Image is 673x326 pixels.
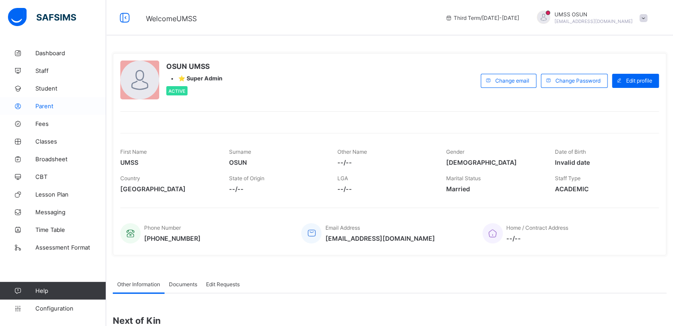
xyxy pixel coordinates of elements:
span: Assessment Format [35,244,106,251]
span: --/-- [337,185,433,193]
span: Country [120,175,140,182]
span: Surname [229,148,251,155]
span: [PHONE_NUMBER] [144,235,201,242]
span: Date of Birth [554,148,585,155]
span: UMSS [120,159,216,166]
span: [DEMOGRAPHIC_DATA] [446,159,542,166]
span: --/-- [229,185,325,193]
span: session/term information [445,15,519,21]
span: Other Name [337,148,367,155]
span: --/-- [506,235,568,242]
span: ⭐ Super Admin [178,75,222,82]
span: Active [168,88,185,94]
span: Change email [495,77,529,84]
span: Home / Contract Address [506,224,568,231]
span: OSUN UMSS [166,62,222,71]
span: Gender [446,148,464,155]
span: Dashboard [35,49,106,57]
span: Documents [169,281,197,288]
img: safsims [8,8,76,27]
span: UMSS OSUN [554,11,633,18]
span: Staff Type [554,175,580,182]
span: Invalid date [554,159,650,166]
span: [EMAIL_ADDRESS][DOMAIN_NAME] [325,235,435,242]
span: Staff [35,67,106,74]
span: Edit profile [626,77,652,84]
span: [GEOGRAPHIC_DATA] [120,185,216,193]
span: Classes [35,138,106,145]
span: Phone Number [144,224,181,231]
span: Parent [35,102,106,110]
span: Broadsheet [35,155,106,163]
span: Help [35,287,106,294]
div: • [166,75,222,82]
span: LGA [337,175,348,182]
span: Fees [35,120,106,127]
span: CBT [35,173,106,180]
span: Time Table [35,226,106,233]
span: ACADEMIC [554,185,650,193]
span: Other Information [117,281,160,288]
span: Marital Status [446,175,481,182]
span: OSUN [229,159,325,166]
span: --/-- [337,159,433,166]
span: Edit Requests [206,281,240,288]
span: Email Address [325,224,359,231]
span: Lesson Plan [35,191,106,198]
span: Student [35,85,106,92]
span: Messaging [35,208,106,216]
span: [EMAIL_ADDRESS][DOMAIN_NAME] [554,19,633,24]
span: State of Origin [229,175,264,182]
span: Change Password [555,77,600,84]
div: UMSSOSUN [528,11,652,25]
span: Configuration [35,305,106,312]
span: Married [446,185,542,193]
span: Next of Kin [113,315,666,326]
span: First Name [120,148,147,155]
span: Welcome UMSS [146,14,197,23]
